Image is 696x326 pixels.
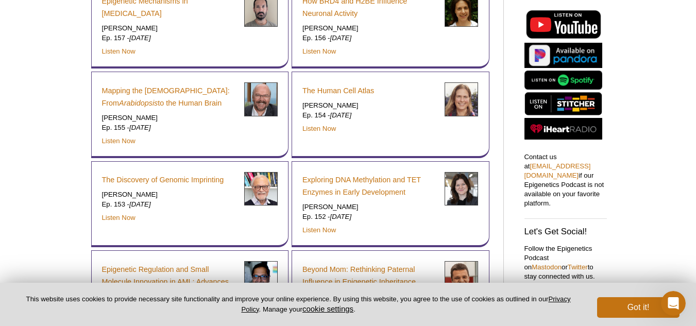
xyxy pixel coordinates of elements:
a: Listen Now [102,214,135,221]
button: Got it! [597,297,680,318]
img: Listen on Stitcher [524,92,602,115]
p: [PERSON_NAME] [302,202,437,212]
a: Beyond Mom: Rethinking Paternal Influence in Epigenetic Inheritance [302,263,437,288]
p: Contact us at if our Epigenetics Podcast is not available on your favorite platform. [524,152,607,208]
p: This website uses cookies to provide necessary site functionality and improve your online experie... [16,295,580,314]
img: Joseph Ecker headshot [244,82,278,116]
p: [PERSON_NAME] [102,190,236,199]
em: [DATE] [330,34,352,42]
img: Azim Surani headshot [244,172,278,205]
button: cookie settings [302,304,353,313]
a: [EMAIL_ADDRESS][DOMAIN_NAME] [524,162,591,179]
em: Arabidopsis [119,99,158,107]
p: Ep. 157 - [102,33,236,43]
img: Sarah Teichmann headshot [445,82,478,116]
a: Mastodon [532,263,562,271]
em: [DATE] [330,213,352,220]
a: Twitter [568,263,588,271]
a: The Human Cell Atlas [302,84,374,97]
a: Mapping the [DEMOGRAPHIC_DATA]: FromArabidopsisto the Human Brain [102,84,236,109]
em: [DATE] [129,34,151,42]
a: Listen Now [302,226,336,234]
a: Listen Now [102,47,135,55]
p: Ep. 155 - [102,123,236,132]
img: Raffaele Teperino [445,261,478,295]
a: Listen Now [302,47,336,55]
p: [PERSON_NAME] [302,101,437,110]
p: Ep. 153 - [102,200,236,209]
p: [PERSON_NAME] [102,24,236,33]
p: [PERSON_NAME] [302,24,437,33]
p: Ep. 156 - [302,33,437,43]
em: [DATE] [129,200,151,208]
a: Listen Now [302,125,336,132]
a: The Discovery of Genomic Imprinting [102,174,224,186]
em: [DATE] [330,111,352,119]
img: Weiwei Dang headshot [244,261,278,295]
img: Petra Hajkova headshot [445,172,478,205]
em: [DATE] [129,124,151,131]
p: Ep. 154 - [302,111,437,120]
p: Ep. 152 - [302,212,437,221]
img: Listen on iHeartRadio [524,118,602,140]
p: [PERSON_NAME] [102,113,236,123]
a: Privacy Policy [241,295,570,313]
p: Follow the Epigenetics Podcast on or to stay connected with us. [524,244,607,281]
a: Listen Now [102,137,135,145]
h3: Let's Get Social! [524,228,607,236]
img: Listen on Pandora [524,43,602,68]
img: Listen on Spotify [524,71,602,90]
a: Epigenetic Regulation and Small Molecule Innovation in AML: Advances in Translational [MEDICAL_DA... [102,263,236,313]
img: Listen on YouTube [524,8,602,40]
a: Exploring DNA Methylation and TET Enzymes in Early Development [302,174,437,198]
iframe: Intercom live chat [661,291,686,316]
